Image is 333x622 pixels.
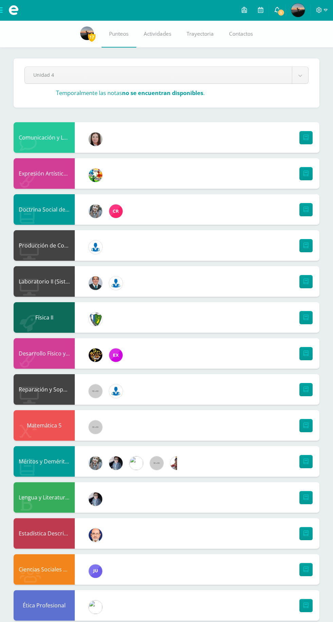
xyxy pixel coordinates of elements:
div: Estadística Descriptiva [14,518,75,549]
img: cb93aa548b99414539690fcffb7d5efd.png [170,456,184,470]
img: 159e24a6ecedfdf8f489544946a573f0.png [89,168,102,182]
div: Expresión Artística II [14,158,75,189]
img: d7d6d148f6dec277cbaab50fee73caa7.png [89,312,102,326]
img: 6ed6846fa57649245178fca9fc9a58dd.png [109,384,123,398]
img: cba4c69ace659ae4cf02a5761d9a2473.png [89,204,102,218]
span: 17 [88,33,95,41]
img: 6ed6846fa57649245178fca9fc9a58dd.png [109,276,123,290]
img: 2306758994b507d40baaa54be1d4aa7e.png [89,276,102,290]
img: 8af0450cf43d44e38c4a1497329761f3.png [89,132,102,146]
a: Punteos [102,20,136,48]
a: Contactos [222,20,261,48]
div: Matemática 5 [14,410,75,441]
div: Doctrina Social de la Iglesia [14,194,75,225]
img: 702136d6d401d1cd4ce1c6f6778c2e49.png [109,456,123,470]
div: Reparación y Soporte Técnico CISCO [14,374,75,405]
span: Actividades [144,30,171,37]
h3: Temporalmente las notas . [56,89,205,97]
img: ce84f7dabd80ed5f5aa83b4480291ac6.png [109,348,123,362]
span: Contactos [229,30,253,37]
img: 6b7a2a75a6c7e6282b1a1fdce061224c.png [89,528,102,542]
div: Comunicación y Lenguaje L3 Inglés [14,122,75,153]
div: Ética Profesional [14,590,75,621]
img: 21dcd0747afb1b787494880446b9b401.png [89,348,102,362]
a: Actividades [136,20,179,48]
span: Punteos [109,30,128,37]
div: Producción de Contenidos Digitales [14,230,75,261]
img: 6ed6846fa57649245178fca9fc9a58dd.png [89,240,102,254]
div: Lengua y Literatura 5 [14,482,75,513]
a: Trayectoria [179,20,222,48]
img: adda248ed197d478fb388b66fa81bb8e.png [80,26,94,40]
img: 702136d6d401d1cd4ce1c6f6778c2e49.png [89,492,102,506]
strong: no se encuentran disponibles [122,89,203,97]
div: Méritos y Deméritos 5to. Bach. en CCLL. "B" [14,446,75,477]
a: Unidad 4 [25,67,308,84]
img: 6dfd641176813817be49ede9ad67d1c4.png [89,600,102,614]
img: 60x60 [89,420,102,434]
img: cba4c69ace659ae4cf02a5761d9a2473.png [89,456,102,470]
span: Unidad 4 [33,67,283,83]
img: adda248ed197d478fb388b66fa81bb8e.png [291,3,305,17]
img: 60x60 [89,384,102,398]
img: 866c3f3dc5f3efb798120d7ad13644d9.png [109,204,123,218]
img: 6dfd641176813817be49ede9ad67d1c4.png [129,456,143,470]
span: 1 [277,9,285,16]
img: 0261123e46d54018888246571527a9cf.png [89,564,102,578]
div: Laboratorio II (Sistema Operativo Macintoch) [14,266,75,297]
div: Física II [14,302,75,333]
span: Trayectoria [187,30,214,37]
img: 60x60 [150,456,163,470]
div: Desarrollo Físico y Artístico (Extracurricular) [14,338,75,369]
div: Ciencias Sociales y Formación Ciudadana 5 [14,554,75,585]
